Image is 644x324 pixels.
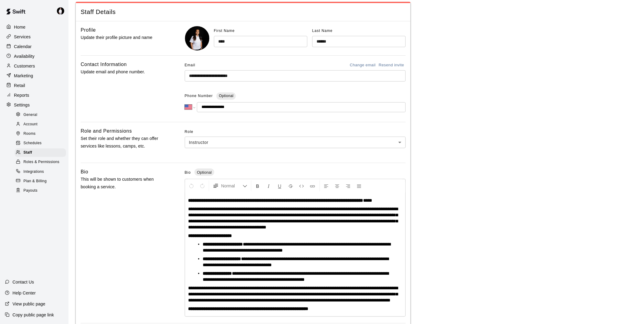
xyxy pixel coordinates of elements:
[210,180,250,191] button: Formatting Options
[5,91,64,100] a: Reports
[15,110,68,120] a: General
[81,26,96,34] h6: Profile
[5,32,64,41] a: Services
[185,170,191,175] span: Bio
[275,180,285,191] button: Format Underline
[12,312,54,318] p: Copy public page link
[81,135,165,150] p: Set their role and whether they can offer services like lessons, camps, etc.
[81,8,406,16] span: Staff Details
[221,183,243,189] span: Normal
[23,188,37,194] span: Payouts
[23,112,37,118] span: General
[15,158,66,166] div: Roles & Permissions
[23,140,42,146] span: Schedules
[307,180,318,191] button: Insert Link
[14,44,32,50] p: Calendar
[15,111,66,119] div: General
[197,180,208,191] button: Redo
[185,61,195,70] span: Email
[23,159,59,165] span: Roles & Permissions
[312,29,333,33] span: Last Name
[23,121,37,127] span: Account
[14,24,26,30] p: Home
[14,82,25,89] p: Retail
[23,131,36,137] span: Rooms
[332,180,342,191] button: Center Align
[5,100,64,110] a: Settings
[56,5,68,17] div: Travis Hamilton
[23,169,44,175] span: Integrations
[23,150,32,156] span: Staff
[23,178,47,184] span: Plan & Billing
[15,139,66,148] div: Schedules
[81,127,132,135] h6: Role and Permissions
[15,129,68,139] a: Rooms
[354,180,364,191] button: Justify Align
[14,92,29,98] p: Reports
[15,120,68,129] a: Account
[264,180,274,191] button: Format Italics
[377,61,406,70] button: Resend invite
[12,279,34,285] p: Contact Us
[285,180,296,191] button: Format Strikethrough
[5,71,64,80] a: Marketing
[14,53,35,59] p: Availability
[5,81,64,90] a: Retail
[15,148,66,157] div: Staff
[57,7,64,15] img: Travis Hamilton
[15,148,68,158] a: Staff
[219,94,233,98] span: Optional
[12,301,45,307] p: View public page
[5,52,64,61] a: Availability
[253,180,263,191] button: Format Bold
[14,102,30,108] p: Settings
[185,26,209,51] img: Mika Garica
[186,180,197,191] button: Undo
[81,176,165,191] p: This will be shown to customers when booking a service.
[185,127,406,137] span: Role
[5,42,64,51] a: Calendar
[348,61,377,70] button: Change email
[214,29,235,33] span: First Name
[15,120,66,129] div: Account
[185,91,213,101] span: Phone Number
[15,139,68,148] a: Schedules
[15,168,66,176] div: Integrations
[81,68,165,76] p: Update email and phone number.
[321,180,331,191] button: Left Align
[81,168,88,176] h6: Bio
[194,170,214,175] span: Optional
[14,63,35,69] p: Customers
[81,61,127,68] h6: Contact Information
[12,290,36,296] p: Help Center
[5,23,64,32] a: Home
[296,180,307,191] button: Insert Code
[14,73,33,79] p: Marketing
[15,177,66,186] div: Plan & Billing
[343,180,353,191] button: Right Align
[15,176,68,186] a: Plan & Billing
[15,186,68,195] a: Payouts
[15,186,66,195] div: Payouts
[5,61,64,71] a: Customers
[81,34,165,41] p: Update their profile picture and name
[15,158,68,167] a: Roles & Permissions
[185,137,406,148] div: Instructor
[14,34,31,40] p: Services
[15,167,68,176] a: Integrations
[15,130,66,138] div: Rooms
